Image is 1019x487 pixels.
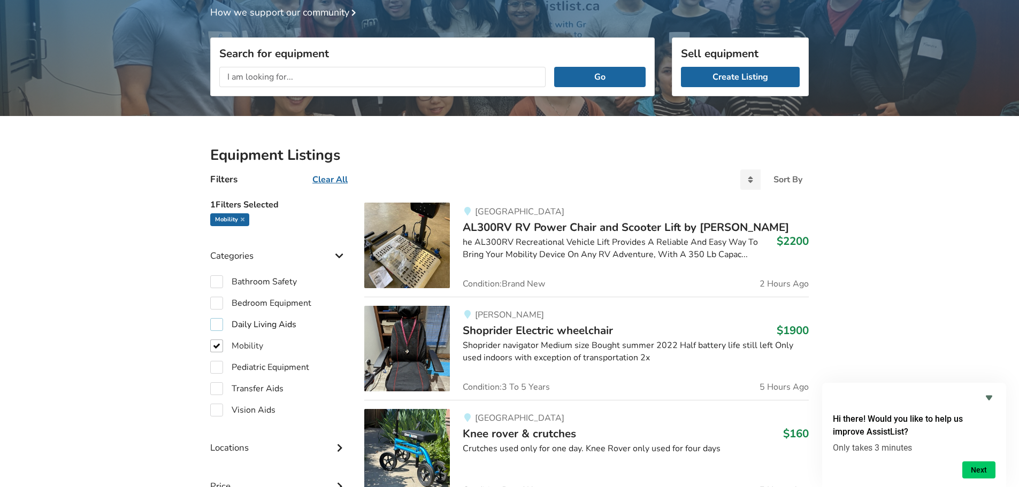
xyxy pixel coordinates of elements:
[463,220,789,235] span: AL300RV RV Power Chair and Scooter Lift by [PERSON_NAME]
[983,391,995,404] button: Hide survey
[463,383,550,391] span: Condition: 3 To 5 Years
[210,339,263,352] label: Mobility
[210,382,284,395] label: Transfer Aids
[210,318,296,331] label: Daily Living Aids
[463,280,545,288] span: Condition: Brand New
[463,323,613,338] span: Shoprider Electric wheelchair
[962,461,995,478] button: Next question
[210,297,311,310] label: Bedroom Equipment
[833,443,995,453] p: Only takes 3 minutes
[364,306,450,391] img: mobility-shoprider electric wheelchair
[760,280,809,288] span: 2 Hours Ago
[463,339,809,364] div: Shoprider navigator Medium size Bought summer 2022 Half battery life still left Only used indoors...
[210,213,249,226] div: Mobility
[463,426,576,441] span: Knee rover & crutches
[463,236,809,261] div: he AL300RV Recreational Vehicle Lift Provides A Reliable And Easy Way To Bring Your Mobility Devi...
[833,413,995,438] h2: Hi there! Would you like to help us improve AssistList?
[463,443,809,455] div: Crutches used only for one day. Knee Rover only used for four days
[210,421,347,459] div: Locations
[773,175,802,184] div: Sort By
[364,203,809,297] a: mobility-al300rv rv power chair and scooter lift by harmar[GEOGRAPHIC_DATA]AL300RV RV Power Chair...
[783,427,809,440] h3: $160
[210,404,275,416] label: Vision Aids
[210,194,347,213] h5: 1 Filters Selected
[312,174,348,185] u: Clear All
[760,383,809,391] span: 5 Hours Ago
[210,146,809,165] h2: Equipment Listings
[364,297,809,400] a: mobility-shoprider electric wheelchair [PERSON_NAME]Shoprider Electric wheelchair$1900Shoprider n...
[210,6,360,19] a: How we support our community
[833,391,995,478] div: Hi there! Would you like to help us improve AssistList?
[210,275,297,288] label: Bathroom Safety
[475,309,544,321] span: [PERSON_NAME]
[777,323,809,337] h3: $1900
[681,47,800,60] h3: Sell equipment
[210,361,309,374] label: Pediatric Equipment
[681,67,800,87] a: Create Listing
[475,412,564,424] span: [GEOGRAPHIC_DATA]
[475,206,564,218] span: [GEOGRAPHIC_DATA]
[210,173,237,185] h4: Filters
[364,203,450,288] img: mobility-al300rv rv power chair and scooter lift by harmar
[219,67,546,87] input: I am looking for...
[554,67,646,87] button: Go
[210,229,347,267] div: Categories
[777,234,809,248] h3: $2200
[219,47,646,60] h3: Search for equipment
